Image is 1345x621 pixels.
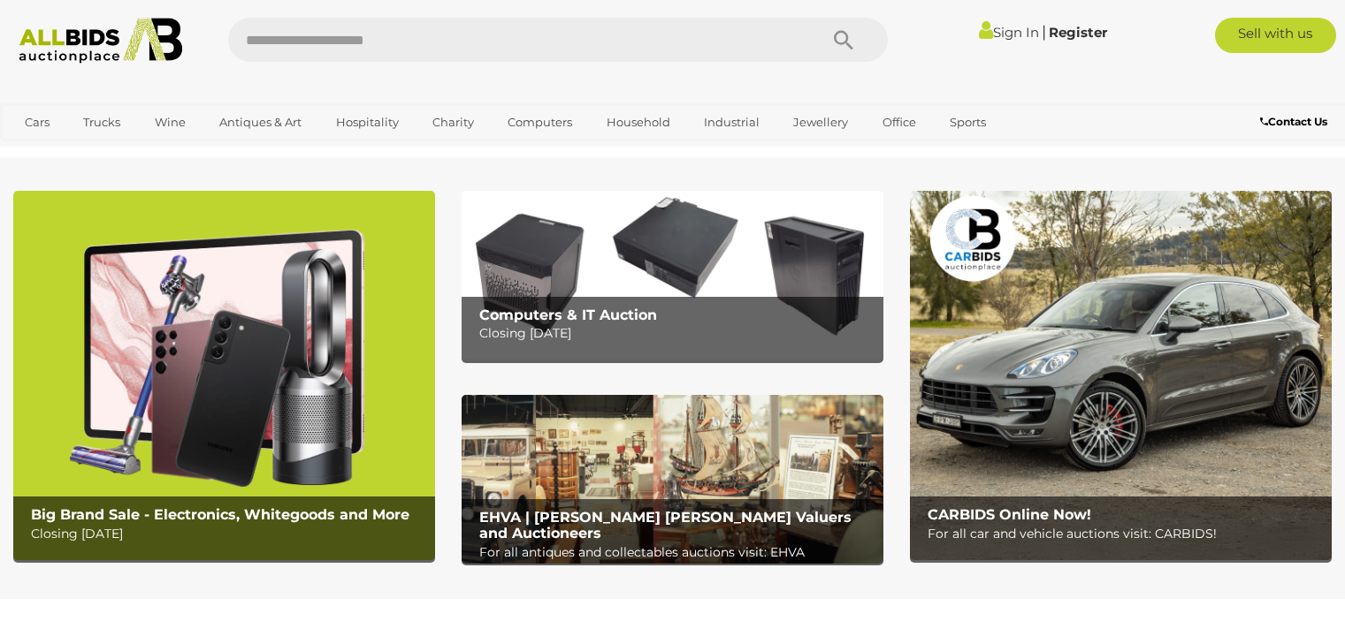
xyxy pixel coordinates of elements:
a: EHVA | Evans Hastings Valuers and Auctioneers EHVA | [PERSON_NAME] [PERSON_NAME] Valuers and Auct... [462,395,883,564]
a: Wine [143,108,197,137]
img: CARBIDS Online Now! [910,191,1332,560]
a: Sell with us [1215,18,1336,53]
p: For all antiques and collectables auctions visit: EHVA [479,541,875,564]
img: EHVA | Evans Hastings Valuers and Auctioneers [462,395,883,564]
a: Contact Us [1260,112,1332,132]
a: Household [595,108,682,137]
span: | [1042,22,1046,42]
a: Jewellery [782,108,860,137]
a: Hospitality [325,108,410,137]
a: CARBIDS Online Now! CARBIDS Online Now! For all car and vehicle auctions visit: CARBIDS! [910,191,1332,560]
b: Contact Us [1260,115,1327,128]
img: Computers & IT Auction [462,191,883,360]
button: Search [799,18,888,62]
a: Sports [938,108,997,137]
a: Industrial [692,108,771,137]
a: Trucks [72,108,132,137]
p: Closing [DATE] [479,322,875,345]
b: CARBIDS Online Now! [928,506,1091,523]
a: Office [871,108,928,137]
a: Cars [13,108,61,137]
b: Computers & IT Auction [479,307,657,323]
p: Closing [DATE] [31,523,426,545]
a: Computers [496,108,584,137]
a: [GEOGRAPHIC_DATA] [13,137,162,166]
b: Big Brand Sale - Electronics, Whitegoods and More [31,506,409,523]
b: EHVA | [PERSON_NAME] [PERSON_NAME] Valuers and Auctioneers [479,509,852,541]
img: Big Brand Sale - Electronics, Whitegoods and More [13,191,435,560]
a: Register [1049,24,1107,41]
a: Sign In [979,24,1039,41]
a: Computers & IT Auction Computers & IT Auction Closing [DATE] [462,191,883,360]
a: Big Brand Sale - Electronics, Whitegoods and More Big Brand Sale - Electronics, Whitegoods and Mo... [13,191,435,560]
a: Charity [421,108,485,137]
p: For all car and vehicle auctions visit: CARBIDS! [928,523,1323,545]
a: Antiques & Art [208,108,313,137]
img: Allbids.com.au [10,18,192,64]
